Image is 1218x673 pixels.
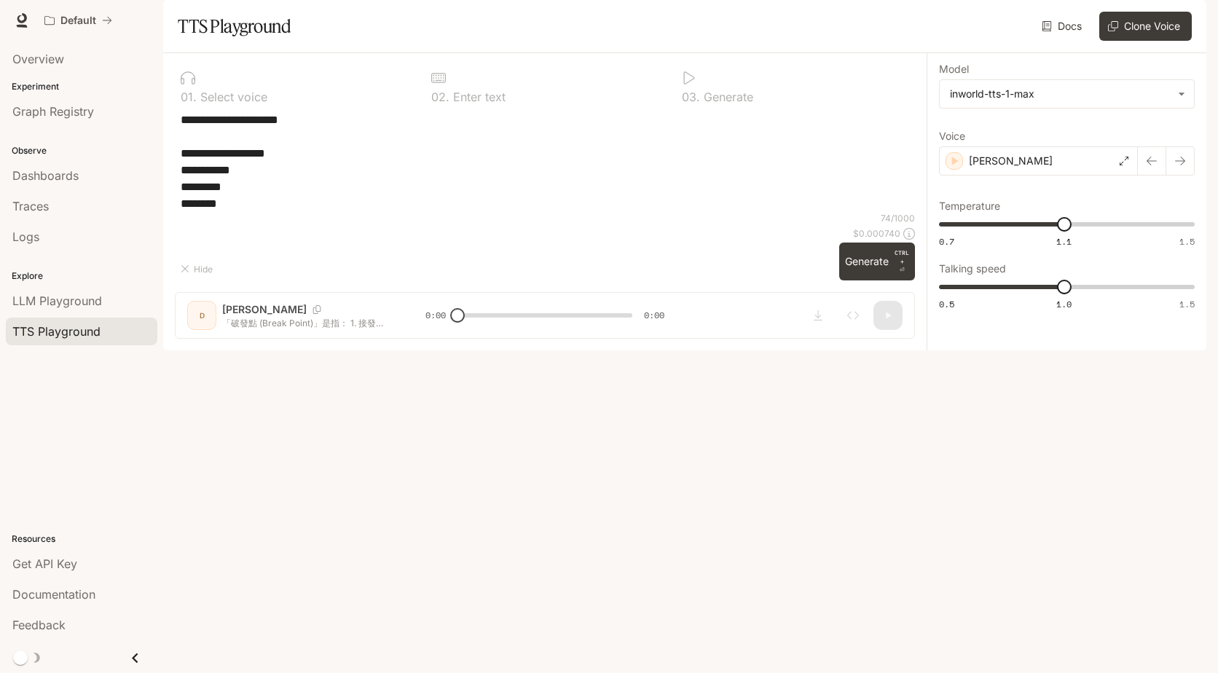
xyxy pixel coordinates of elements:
[939,235,954,248] span: 0.7
[895,248,909,266] p: CTRL +
[939,201,1000,211] p: Temperature
[939,298,954,310] span: 0.5
[940,80,1194,108] div: inworld-tts-1-max
[175,257,221,280] button: Hide
[839,243,915,280] button: GenerateCTRL +⏎
[431,91,449,103] p: 0 2 .
[1179,235,1195,248] span: 1.5
[939,131,965,141] p: Voice
[700,91,753,103] p: Generate
[197,91,267,103] p: Select voice
[1056,298,1072,310] span: 1.0
[682,91,700,103] p: 0 3 .
[1039,12,1088,41] a: Docs
[178,12,291,41] h1: TTS Playground
[895,248,909,275] p: ⏎
[1099,12,1192,41] button: Clone Voice
[1056,235,1072,248] span: 1.1
[1179,298,1195,310] span: 1.5
[449,91,506,103] p: Enter text
[939,264,1006,274] p: Talking speed
[60,15,96,27] p: Default
[969,154,1053,168] p: [PERSON_NAME]
[38,6,119,35] button: All workspaces
[950,87,1171,101] div: inworld-tts-1-max
[181,91,197,103] p: 0 1 .
[939,64,969,74] p: Model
